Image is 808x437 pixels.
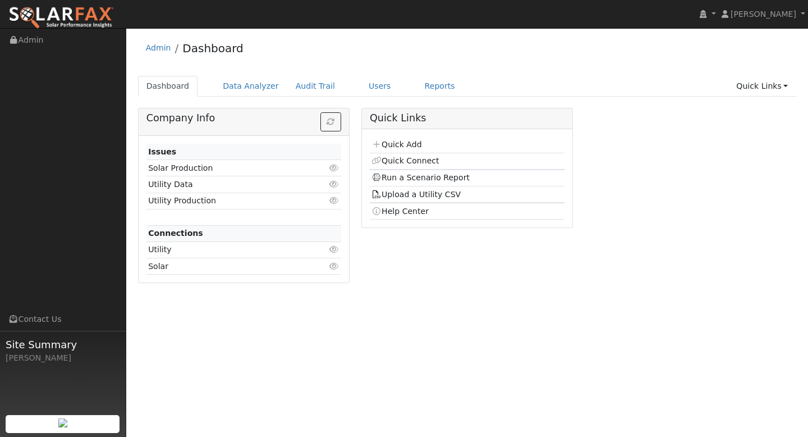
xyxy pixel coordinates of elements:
i: Click to view [329,262,339,270]
a: Quick Add [371,140,421,149]
a: Audit Trail [287,76,343,97]
strong: Connections [148,229,203,238]
span: [PERSON_NAME] [731,10,796,19]
a: Upload a Utility CSV [371,190,461,199]
i: Click to view [329,164,339,172]
a: Users [360,76,400,97]
a: Run a Scenario Report [371,173,470,182]
img: SolarFax [8,6,114,30]
a: Reports [416,76,463,97]
td: Utility Production [146,193,310,209]
i: Click to view [329,197,339,204]
div: [PERSON_NAME] [6,352,120,364]
a: Dashboard [138,76,198,97]
td: Utility [146,242,310,258]
i: Click to view [329,245,339,253]
td: Solar [146,258,310,275]
a: Quick Links [728,76,796,97]
strong: Issues [148,147,176,156]
td: Solar Production [146,160,310,176]
td: Utility Data [146,176,310,193]
h5: Company Info [146,112,341,124]
a: Data Analyzer [214,76,287,97]
a: Admin [146,43,171,52]
img: retrieve [58,418,67,427]
a: Help Center [371,207,429,216]
i: Click to view [329,180,339,188]
h5: Quick Links [370,112,564,124]
span: Site Summary [6,337,120,352]
a: Dashboard [182,42,244,55]
a: Quick Connect [371,156,439,165]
